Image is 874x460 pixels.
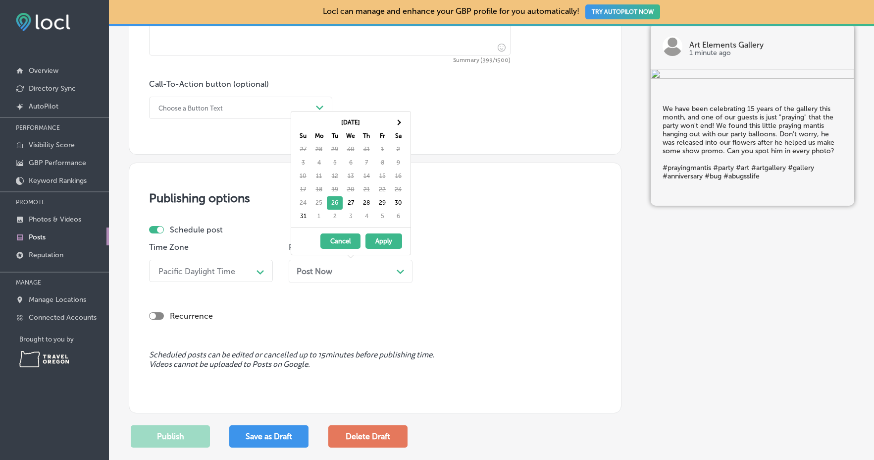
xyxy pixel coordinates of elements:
p: Reputation [29,251,63,259]
td: 4 [359,210,374,223]
td: 2 [327,210,343,223]
p: 1 minute ago [689,49,842,57]
td: 12 [327,170,343,183]
th: Th [359,129,374,143]
label: Recurrence [170,311,213,321]
td: 14 [359,170,374,183]
img: 57c560f8-5e69-4c0a-aabc-750bb5408b3c [651,69,854,81]
td: 27 [343,196,359,210]
td: 31 [359,143,374,156]
div: Choose a Button Text [158,104,223,112]
h3: Publishing options [149,191,601,205]
td: 15 [374,170,390,183]
span: Summary (399/1500) [149,57,511,63]
td: 13 [343,170,359,183]
th: Fr [374,129,390,143]
p: Post on [289,242,412,252]
td: 4 [311,156,327,170]
td: 30 [343,143,359,156]
p: GBP Performance [29,159,86,167]
img: Travel Oregon [19,351,69,367]
td: 10 [295,170,311,183]
td: 30 [390,196,406,210]
td: 25 [311,196,327,210]
td: 1 [311,210,327,223]
p: Visibility Score [29,141,75,149]
p: Time Zone [149,242,273,252]
td: 17 [295,183,311,196]
td: 29 [374,196,390,210]
span: Scheduled posts can be edited or cancelled up to 15 minutes before publishing time. Videos cannot... [149,350,601,369]
p: AutoPilot [29,102,58,111]
td: 20 [343,183,359,196]
td: 29 [327,143,343,156]
p: Overview [29,66,58,75]
td: 5 [327,156,343,170]
td: 8 [374,156,390,170]
th: Tu [327,129,343,143]
p: Connected Accounts [29,313,97,322]
label: Call-To-Action button (optional) [149,79,269,89]
td: 28 [359,196,374,210]
td: 26 [327,196,343,210]
th: We [343,129,359,143]
td: 3 [295,156,311,170]
button: Cancel [320,233,360,249]
td: 18 [311,183,327,196]
td: 11 [311,170,327,183]
p: Posts [29,233,46,241]
button: Delete Draft [328,425,408,448]
td: 16 [390,170,406,183]
h5: We have been celebrating 15 years of the gallery this month, and one of our guests is just "prayi... [663,105,842,180]
p: Keyword Rankings [29,176,87,185]
td: 27 [295,143,311,156]
button: Publish [131,425,210,448]
p: Photos & Videos [29,215,81,224]
p: Manage Locations [29,295,86,304]
button: Apply [365,233,402,249]
p: Directory Sync [29,84,76,93]
button: TRY AUTOPILOT NOW [585,4,660,19]
td: 28 [311,143,327,156]
p: Art Elements Gallery [689,41,842,49]
td: 3 [343,210,359,223]
td: 7 [359,156,374,170]
img: logo [663,36,682,56]
th: Sa [390,129,406,143]
div: Pacific Daylight Time [158,266,235,276]
label: Schedule post [170,225,223,234]
td: 21 [359,183,374,196]
td: 1 [374,143,390,156]
th: Mo [311,129,327,143]
th: [DATE] [311,116,390,129]
td: 2 [390,143,406,156]
td: 6 [343,156,359,170]
p: Brought to you by [19,336,109,343]
td: 23 [390,183,406,196]
td: 5 [374,210,390,223]
td: 9 [390,156,406,170]
td: 19 [327,183,343,196]
td: 22 [374,183,390,196]
span: Insert emoji [493,41,506,54]
img: fda3e92497d09a02dc62c9cd864e3231.png [16,13,70,31]
td: 31 [295,210,311,223]
span: Post Now [297,267,332,276]
td: 24 [295,196,311,210]
button: Save as Draft [229,425,308,448]
td: 6 [390,210,406,223]
th: Su [295,129,311,143]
